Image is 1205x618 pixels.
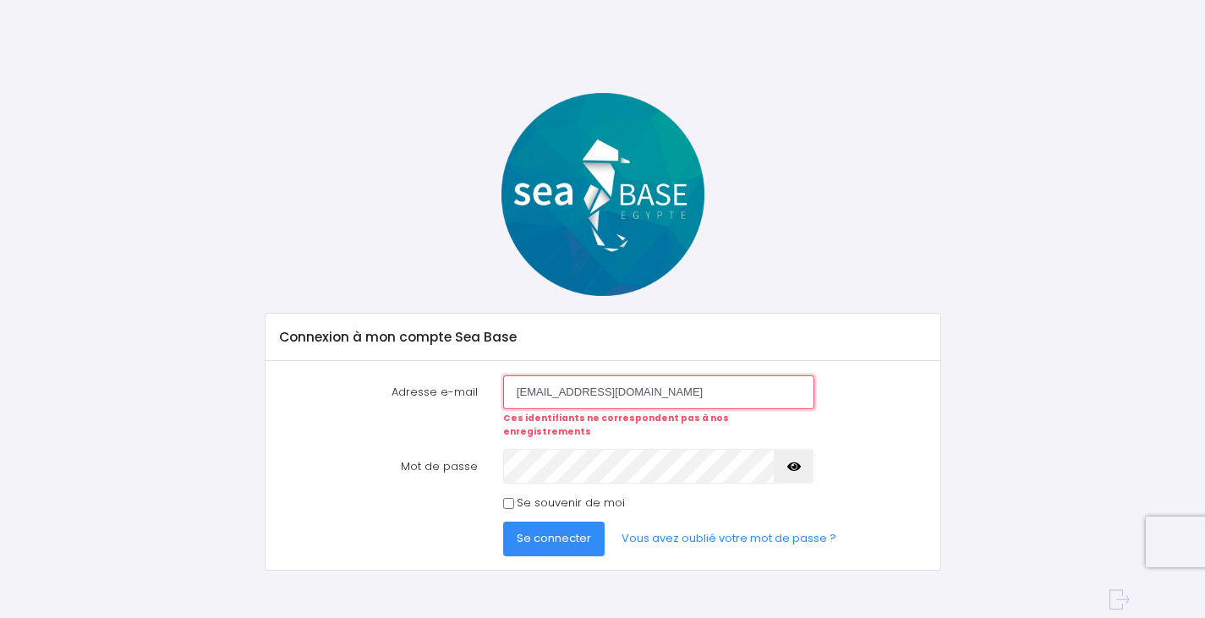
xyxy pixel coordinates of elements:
a: Vous avez oublié votre mot de passe ? [608,522,850,555]
label: Mot de passe [266,449,490,483]
label: Adresse e-mail [266,375,490,439]
button: Se connecter [503,522,605,555]
label: Se souvenir de moi [517,495,625,511]
strong: Ces identifiants ne correspondent pas à nos enregistrements [503,412,729,438]
div: Connexion à mon compte Sea Base [266,314,940,361]
span: Se connecter [517,530,591,546]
